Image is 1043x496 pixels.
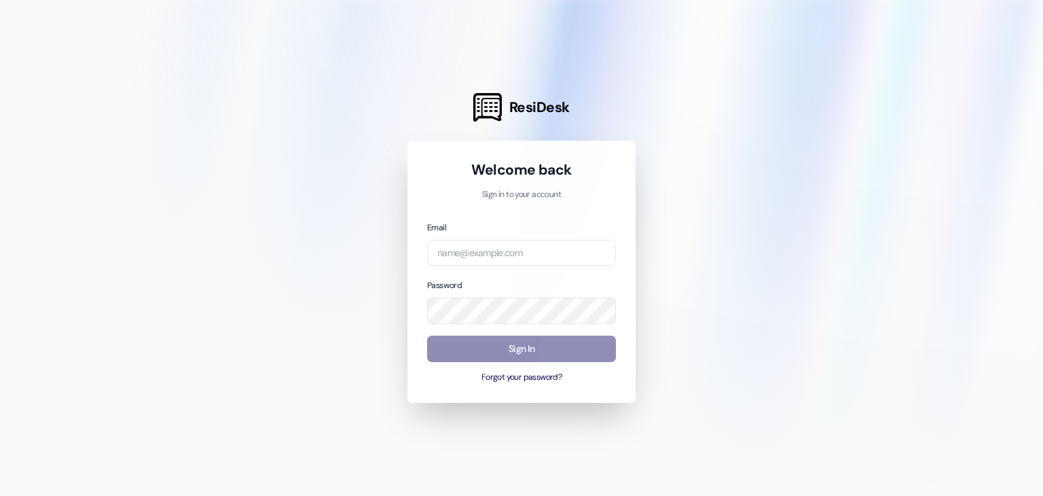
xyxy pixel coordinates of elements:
[427,160,616,179] h1: Welcome back
[427,372,616,384] button: Forgot your password?
[473,93,502,122] img: ResiDesk Logo
[427,222,446,233] label: Email
[427,189,616,201] p: Sign in to your account
[509,98,570,117] span: ResiDesk
[427,336,616,362] button: Sign In
[427,280,462,291] label: Password
[427,240,616,266] input: name@example.com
